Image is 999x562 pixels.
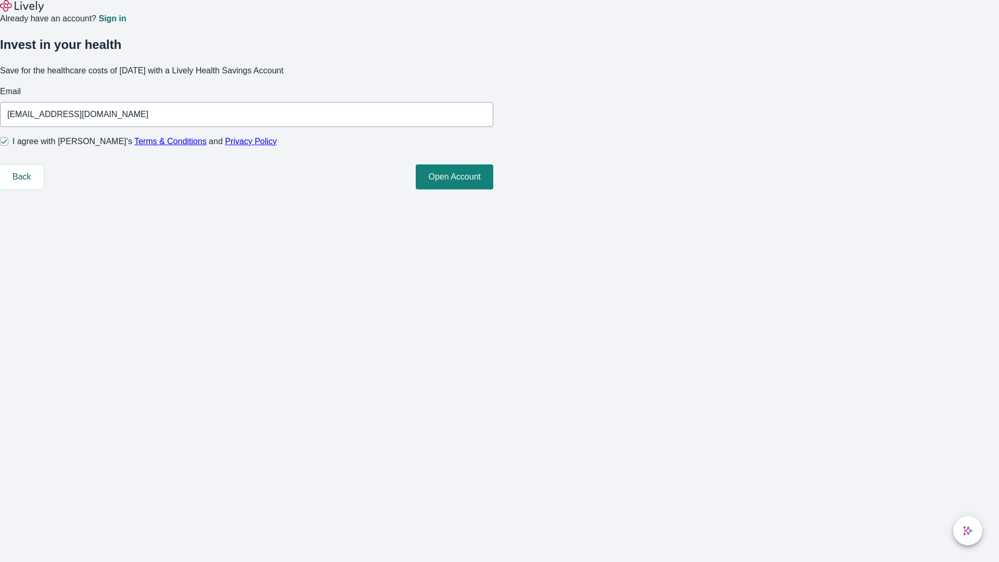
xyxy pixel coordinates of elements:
button: chat [953,516,982,545]
svg: Lively AI Assistant [963,526,973,536]
a: Privacy Policy [225,137,277,146]
a: Terms & Conditions [134,137,207,146]
a: Sign in [98,15,126,23]
button: Open Account [416,164,493,189]
span: I agree with [PERSON_NAME]’s and [12,135,277,148]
